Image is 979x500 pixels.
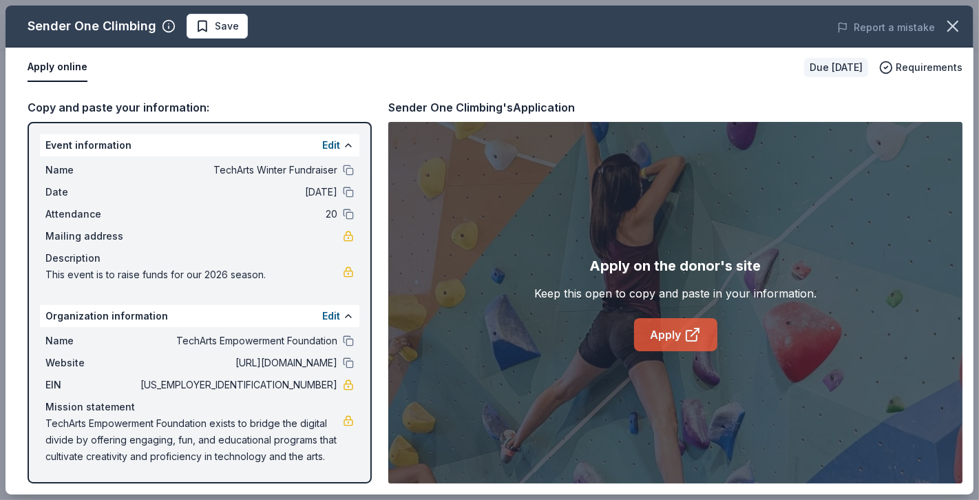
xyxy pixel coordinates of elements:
a: Apply [634,318,717,351]
button: Edit [322,137,340,154]
div: Organization information [40,305,359,327]
span: TechArts Winter Fundraiser [138,162,337,178]
span: Mailing address [45,228,138,244]
span: Name [45,162,138,178]
div: Keep this open to copy and paste in your information. [534,285,817,302]
button: Edit [322,308,340,324]
span: TechArts Empowerment Foundation [138,333,337,349]
div: Sender One Climbing's Application [388,98,575,116]
button: Apply online [28,53,87,82]
span: This event is to raise funds for our 2026 season. [45,267,343,283]
div: Copy and paste your information: [28,98,372,116]
span: Website [45,355,138,371]
span: 20 [138,206,337,222]
button: Requirements [879,59,962,76]
div: Description [45,250,354,267]
span: EIN [45,377,138,393]
div: Event information [40,134,359,156]
span: Name [45,333,138,349]
span: TechArts Empowerment Foundation exists to bridge the digital divide by offering engaging, fun, an... [45,415,343,465]
span: [DATE] [138,184,337,200]
span: Requirements [896,59,962,76]
span: [URL][DOMAIN_NAME] [138,355,337,371]
div: Mission statement [45,399,354,415]
span: Date [45,184,138,200]
button: Report a mistake [837,19,935,36]
div: Apply on the donor's site [590,255,761,277]
span: Save [215,18,239,34]
button: Save [187,14,248,39]
span: [US_EMPLOYER_IDENTIFICATION_NUMBER] [138,377,337,393]
div: Sender One Climbing [28,15,156,37]
div: Due [DATE] [804,58,868,77]
span: Attendance [45,206,138,222]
